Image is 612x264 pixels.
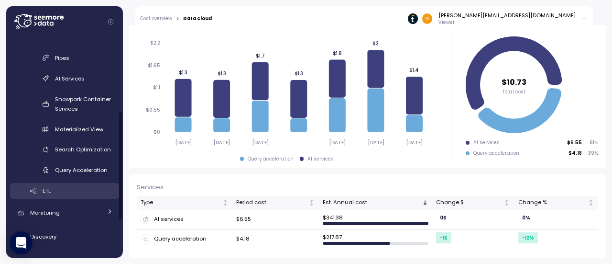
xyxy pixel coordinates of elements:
tspan: $2.2 [150,40,160,46]
td: $6.55 [232,210,319,230]
td: $4.18 [232,230,319,249]
p: $6.55 [567,139,582,146]
div: Est. Annual cost [323,198,420,207]
div: AI services [141,215,229,224]
div: Sorted descending [422,199,428,206]
p: 39 % [586,150,598,157]
tspan: $1.8 [333,50,342,57]
div: Not sorted [588,199,594,206]
tspan: $1.3 [179,69,187,76]
div: Period cost [236,198,307,207]
img: 67262f46944cafd2ca1e149a21e1ac28 [422,13,432,23]
a: Search Optimization [10,142,119,158]
a: Discovery [10,227,119,246]
p: 61 % [586,139,598,146]
span: Pipes [55,54,69,62]
span: ETL [43,187,51,195]
th: Est. Annual costSorted descending [319,196,432,210]
a: AI Services [10,70,119,86]
a: Snowpark Container Services [10,91,119,116]
span: Discovery [30,233,56,241]
div: Change % [518,198,586,207]
div: Type [141,198,220,207]
th: Change $Not sorted [432,196,514,210]
th: Period costNot sorted [232,196,319,210]
div: -1 $ [436,232,451,243]
a: Query Acceleration [10,162,119,178]
tspan: $0.55 [146,107,160,113]
a: Materialized View [10,121,119,137]
div: Change $ [436,198,502,207]
button: Collapse navigation [105,18,117,25]
th: Change %Not sorted [514,196,598,210]
div: Data cloud [183,16,212,21]
tspan: $1.1 [153,85,160,91]
div: -12 % [518,232,538,243]
td: $ 217.87 [319,230,432,249]
div: Not sorted [308,199,315,206]
td: $ 341.38 [319,210,432,230]
div: Query acceleration [473,150,519,157]
span: Materialized View [55,126,103,133]
p: $4.18 [568,150,582,157]
tspan: [DATE] [213,139,230,146]
a: Cost overview [140,16,172,21]
tspan: $1.7 [255,53,264,59]
span: Query Acceleration [55,166,108,174]
div: Open Intercom Messenger [10,231,33,254]
tspan: $10.73 [502,77,526,88]
div: Services [137,183,598,192]
span: Search Optimization [55,146,111,153]
div: Not sorted [503,199,510,206]
div: Not sorted [222,199,229,206]
tspan: $1.3 [217,70,226,77]
tspan: $0 [153,129,160,136]
tspan: [DATE] [367,139,384,146]
div: Query acceleration [141,234,229,244]
a: Monitoring [10,204,119,223]
tspan: [DATE] [252,139,269,146]
th: TypeNot sorted [137,196,232,210]
div: [PERSON_NAME][EMAIL_ADDRESS][DOMAIN_NAME] [438,11,576,19]
span: Monitoring [30,209,60,217]
div: 0 $ [436,212,450,223]
img: 6714de1ca73de131760c52a6.PNG [408,13,418,23]
span: Snowpark Container Services [55,95,111,113]
div: > [176,16,179,22]
tspan: $1.65 [148,62,160,69]
tspan: $1.4 [409,67,419,73]
div: AI services [473,139,500,146]
a: Pipes [10,50,119,66]
div: Query acceleration [248,156,294,162]
div: AI services [307,156,334,162]
span: AI Services [55,75,85,82]
div: 0 % [518,212,534,223]
tspan: [DATE] [406,139,423,146]
tspan: $1.3 [295,70,303,77]
tspan: $2 [372,41,379,47]
a: ETL [10,183,119,199]
tspan: [DATE] [329,139,346,146]
tspan: Total cost [503,89,525,95]
p: Viewer [438,19,576,26]
tspan: [DATE] [175,139,192,146]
